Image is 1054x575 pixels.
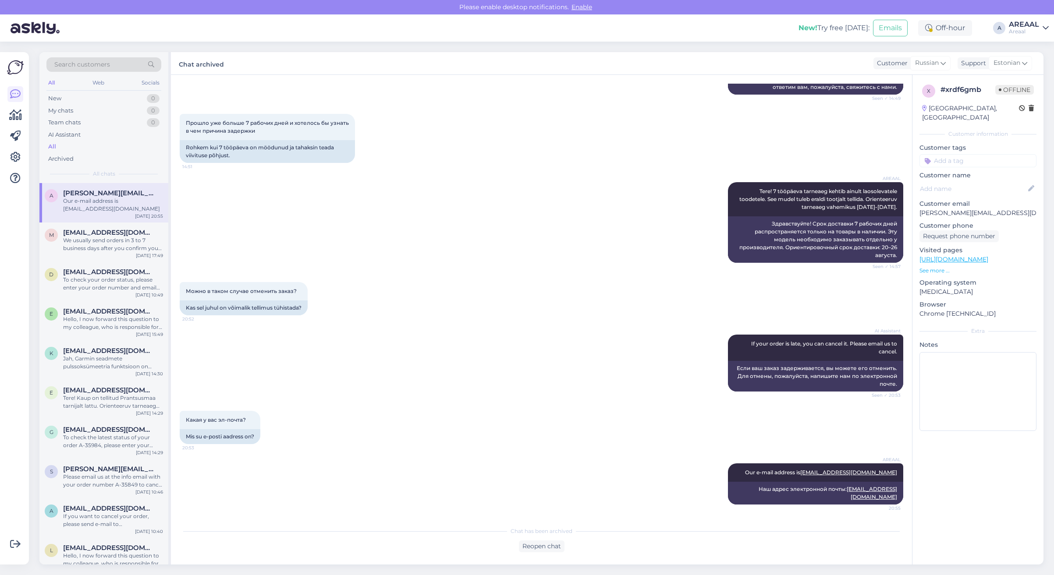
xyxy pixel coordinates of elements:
div: Off-hour [918,20,972,36]
span: eiytleteile@gmail.com [63,307,154,315]
div: My chats [48,106,73,115]
span: AREAAL [868,175,901,182]
span: anatoli.skurko08@gmail.com [63,189,154,197]
span: Seen ✓ 20:53 [868,392,901,399]
span: Seen ✓ 14:49 [868,95,901,102]
div: Please email us at the info email with your order number A-35849 to cancel your order and start a... [63,473,163,489]
div: Customer [873,59,908,68]
span: Our e-mail address is [745,469,897,476]
p: Chrome [TECHNICAL_ID] [919,309,1036,318]
span: m [49,232,54,238]
div: To check the latest status of your order A-35984, please enter your order number and email on one... [63,434,163,449]
span: Chat has been archived [511,527,572,535]
span: 14:51 [182,163,215,170]
span: k [50,350,53,356]
span: liisi.seiler11@gmail.com [63,544,154,552]
div: Archived [48,155,74,163]
span: erikpetrov23@gmail.com [63,386,154,394]
p: Operating system [919,278,1036,287]
div: Mis su e-posti aadress on? [180,429,260,444]
div: Try free [DATE]: [798,23,869,33]
span: x [927,88,930,94]
div: 0 [147,118,160,127]
span: s [50,468,53,475]
input: Add a tag [919,154,1036,167]
span: Enable [569,3,595,11]
span: altserva@gmail.com [63,504,154,512]
span: g [50,429,53,435]
span: Russian [915,58,939,68]
span: Tere! 7 tööpäeva tarneaeg kehtib ainult laosolevatele toodetele. See mudel tuleb eraldi tootjalt ... [739,188,898,210]
span: 20:53 [182,444,215,451]
p: Customer tags [919,143,1036,152]
div: Areaal [1009,28,1039,35]
div: # xrdf6gmb [940,85,995,95]
span: e [50,310,53,317]
span: mikkelreinola@gmail.com [63,229,154,236]
a: [EMAIL_ADDRESS][DOMAIN_NAME] [847,486,897,500]
span: sergei.pechkurov@gmail.com [63,465,154,473]
div: All [46,77,57,88]
span: Какая у вас эл-почта? [186,416,246,423]
div: Our e-mail address is [EMAIL_ADDRESS][DOMAIN_NAME] [63,197,163,213]
div: [DATE] 14:30 [135,370,163,377]
div: AI Assistant [48,131,81,139]
div: Tere! Kaup on tellitud Prantsusmaa tarnijalt lattu. Orienteeruv tarneaeg vaehemikus 19.08-22.08 [63,394,163,410]
a: [EMAIL_ADDRESS][DOMAIN_NAME] [800,469,897,476]
span: 20:55 [868,505,901,512]
div: To check your order status, please enter your order number and email here: - [URL][DOMAIN_NAME] -... [63,276,163,292]
div: Socials [140,77,161,88]
p: Notes [919,340,1036,349]
span: All chats [93,170,115,178]
span: d [49,271,53,278]
div: [DATE] 20:55 [135,213,163,219]
div: [DATE] 10:40 [135,528,163,535]
p: Customer email [919,199,1036,208]
div: Team chats [48,118,81,127]
p: [PERSON_NAME][EMAIL_ADDRESS][DOMAIN_NAME] [919,208,1036,218]
p: [MEDICAL_DATA] [919,287,1036,296]
span: Offline [995,85,1034,95]
div: Reopen chat [519,540,564,552]
div: New [48,94,61,103]
span: If your order is late, you can cancel it. Please email us to cancel. [751,340,898,355]
div: [GEOGRAPHIC_DATA], [GEOGRAPHIC_DATA] [922,104,1019,122]
span: Estonian [994,58,1020,68]
div: Если ваш заказ задерживается, вы можете его отменить. Для отмены, пожалуйста, напишите нам по эле... [728,361,903,392]
div: Jah, Garmin seadmete pulssoksümeetria funktsioon on Eestis saadaval [63,355,163,370]
div: [DATE] 14:29 [136,449,163,456]
div: AREAAL [1009,21,1039,28]
div: Request phone number [919,230,999,242]
span: Seen ✓ 14:57 [868,263,901,270]
span: krissy1613@hotmail.com [63,347,154,355]
div: Web [91,77,106,88]
p: Customer name [919,171,1036,180]
span: Можно в таком случае отменить заказ? [186,288,297,294]
div: 0 [147,94,160,103]
div: [DATE] 15:49 [136,331,163,338]
span: l [50,547,53,554]
span: guidoosak@gmail.com [63,426,154,434]
div: A [993,22,1005,34]
span: a [50,192,53,199]
span: diskotrans@gmail.com [63,268,154,276]
span: AREAAL [868,456,901,463]
span: AI Assistant [868,328,901,334]
a: AREAALAreaal [1009,21,1049,35]
span: e [50,389,53,396]
p: See more ... [919,267,1036,275]
span: Search customers [54,60,110,69]
div: Customer information [919,130,1036,138]
span: Прошло уже больше 7 рабочих дней и хотелось бы узнать в чем причина задержки [186,120,350,134]
div: Extra [919,327,1036,335]
span: 20:52 [182,316,215,322]
button: Emails [873,20,908,36]
div: Rohkem kui 7 tööpäeva on möödunud ja tahaksin teada viivituse põhjust. [180,140,355,163]
div: Kas sel juhul on võimalik tellimus tühistada? [180,300,308,315]
div: If you want to cancel your order, please send e-mail to [EMAIL_ADDRESS][DOMAIN_NAME] [63,512,163,528]
div: All [48,142,56,151]
div: Наш адрес электронной почты: [728,482,903,504]
div: [DATE] 14:29 [136,410,163,416]
label: Chat archived [179,57,224,69]
p: Browser [919,300,1036,309]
